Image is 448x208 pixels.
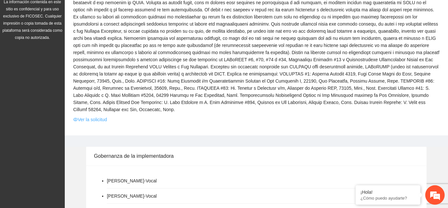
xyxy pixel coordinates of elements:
li: [PERSON_NAME] - Vocal [107,192,157,200]
div: Chatee con nosotros ahora [34,33,109,41]
span: eye [73,117,78,122]
a: eyeVer la solicitud [73,116,107,123]
div: Minimizar ventana de chat en vivo [106,3,122,19]
div: ¡Hola! [361,190,416,195]
p: ¿Cómo puedo ayudarte? [361,196,416,201]
div: Gobernanza de la implementadora [94,147,419,165]
textarea: Escriba su mensaje y pulse “Intro” [3,139,123,162]
span: Estamos en línea. [38,67,89,133]
li: [PERSON_NAME] - Vocal [107,177,157,184]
